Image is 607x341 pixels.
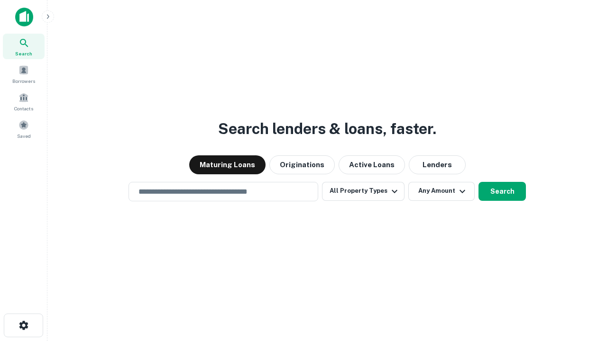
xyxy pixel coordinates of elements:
[408,182,475,201] button: Any Amount
[15,8,33,27] img: capitalize-icon.png
[478,182,526,201] button: Search
[17,132,31,140] span: Saved
[339,155,405,174] button: Active Loans
[560,265,607,311] iframe: Chat Widget
[322,182,405,201] button: All Property Types
[269,155,335,174] button: Originations
[3,34,45,59] a: Search
[218,117,436,140] h3: Search lenders & loans, faster.
[409,155,466,174] button: Lenders
[12,77,35,85] span: Borrowers
[3,89,45,114] a: Contacts
[14,105,33,112] span: Contacts
[3,61,45,87] a: Borrowers
[189,155,266,174] button: Maturing Loans
[15,50,32,57] span: Search
[3,116,45,142] a: Saved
